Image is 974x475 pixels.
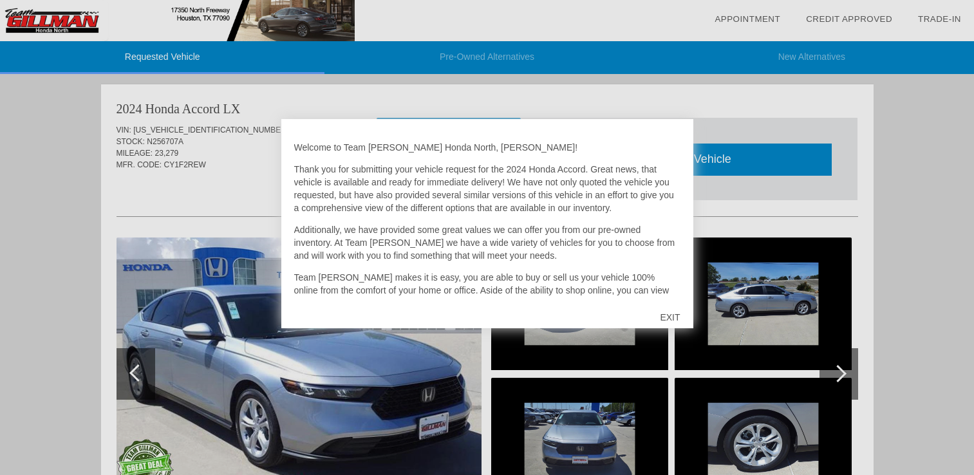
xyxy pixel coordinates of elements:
a: Appointment [715,14,780,24]
p: Team [PERSON_NAME] makes it is easy, you are able to buy or sell us your vehicle 100% online from... [294,271,680,335]
a: Trade-In [918,14,961,24]
div: EXIT [647,298,693,337]
p: Thank you for submitting your vehicle request for the 2024 Honda Accord. Great news, that vehicle... [294,163,680,214]
a: Credit Approved [806,14,892,24]
p: Additionally, we have provided some great values we can offer you from our pre-owned inventory. A... [294,223,680,262]
p: Welcome to Team [PERSON_NAME] Honda North, [PERSON_NAME]! [294,141,680,154]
